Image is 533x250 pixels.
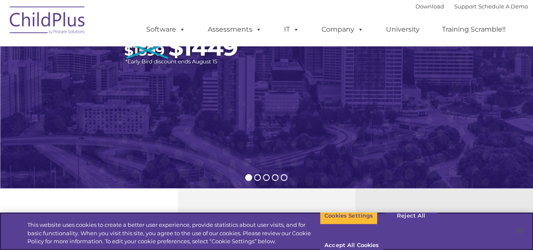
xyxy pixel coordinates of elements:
[510,221,529,240] button: Close
[117,56,143,62] span: Last name
[117,90,153,97] span: Phone number
[378,21,428,38] a: University
[199,21,270,38] a: Assessments
[454,3,477,10] a: Support
[434,21,514,38] a: Training Scramble!!
[478,3,528,10] a: Schedule A Demo
[415,3,528,10] font: |
[27,221,320,246] div: This website uses cookies to create a better user experience, provide statistics about user visit...
[5,0,90,43] img: ChildPlus by Procare Solutions
[313,21,372,38] a: Company
[276,21,308,38] a: IT
[320,207,378,225] button: Cookies Settings
[385,207,437,225] button: Reject All
[138,21,194,38] a: Software
[415,3,444,10] a: Download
